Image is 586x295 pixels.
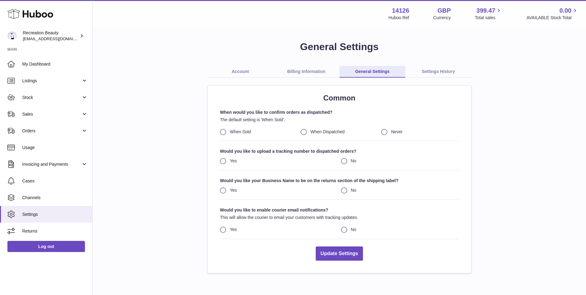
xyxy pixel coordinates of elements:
[476,6,495,15] span: 399.47
[381,129,459,135] label: Never
[207,66,273,78] a: Account
[7,241,85,252] a: Log out
[341,187,459,193] label: No
[22,95,81,100] span: Stock
[220,93,459,103] h2: Common
[526,6,579,21] a: 0.00 AVAILABLE Stock Total
[22,178,88,184] span: Cases
[22,161,81,167] span: Invoicing and Payments
[220,117,459,123] p: The default setting is 'When Sold’.
[103,40,576,53] h1: General Settings
[220,158,338,164] label: Yes
[220,129,297,135] label: When Sold
[559,6,571,15] span: 0.00
[273,66,339,78] a: Billing Information
[526,15,579,21] span: AVAILABLE Stock Total
[341,227,459,233] label: No
[220,227,338,233] label: Yes
[437,6,451,15] strong: GBP
[220,215,459,220] p: This will allow the courier to email your customers with tracking updates.
[23,30,78,42] div: Recreation Beauty
[220,207,459,213] strong: Would you like to enable courier email notifications?
[22,195,88,201] span: Channels
[22,145,88,151] span: Usage
[433,15,451,21] div: Currency
[475,15,502,21] span: Total sales
[220,148,459,154] strong: Would you like to upload a tracking number to dispatched orders?
[341,158,459,164] label: No
[220,109,459,115] strong: When would you like to confirm orders as dispatched?
[22,212,88,217] span: Settings
[301,129,378,135] label: When Dispatched
[22,78,81,84] span: Listings
[7,31,17,41] img: customercare@recreationbeauty.com
[23,36,91,41] span: [EMAIL_ADDRESS][DOMAIN_NAME]
[22,111,81,117] span: Sales
[392,6,409,15] strong: 14126
[475,6,502,21] a: 399.47 Total sales
[389,15,409,21] div: Huboo Ref
[220,178,459,184] strong: Would you like your Business Name to be on the returns section of the shipping label?
[22,61,88,67] span: My Dashboard
[405,66,471,78] a: Settings History
[22,228,88,234] span: Returns
[339,66,406,78] a: General Settings
[220,187,338,193] label: Yes
[22,128,81,134] span: Orders
[316,246,363,261] button: Update Settings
